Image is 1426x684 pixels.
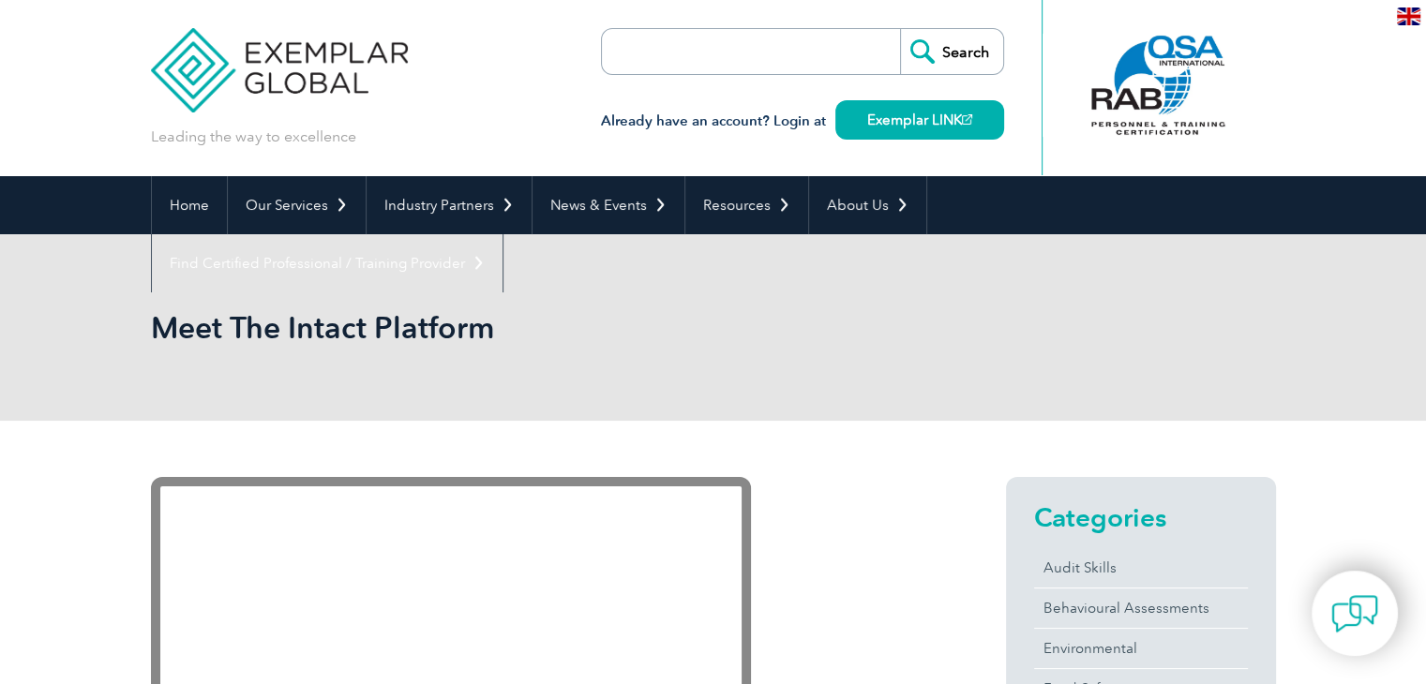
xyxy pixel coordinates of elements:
a: About Us [809,176,926,234]
h3: Already have an account? Login at [601,110,1004,133]
h1: Meet The Intact Platform [151,309,871,346]
img: en [1397,7,1420,25]
p: Leading the way to excellence [151,126,356,147]
a: Home [152,176,227,234]
a: Industry Partners [367,176,532,234]
a: Our Services [228,176,366,234]
a: Resources [685,176,808,234]
a: Exemplar LINK [835,100,1004,140]
a: Audit Skills [1034,548,1248,587]
a: Find Certified Professional / Training Provider [152,234,503,292]
img: open_square.png [962,114,972,125]
input: Search [900,29,1003,74]
h2: Categories [1034,502,1248,532]
a: News & Events [533,176,684,234]
img: contact-chat.png [1331,590,1378,637]
a: Behavioural Assessments [1034,588,1248,628]
a: Environmental [1034,629,1248,668]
